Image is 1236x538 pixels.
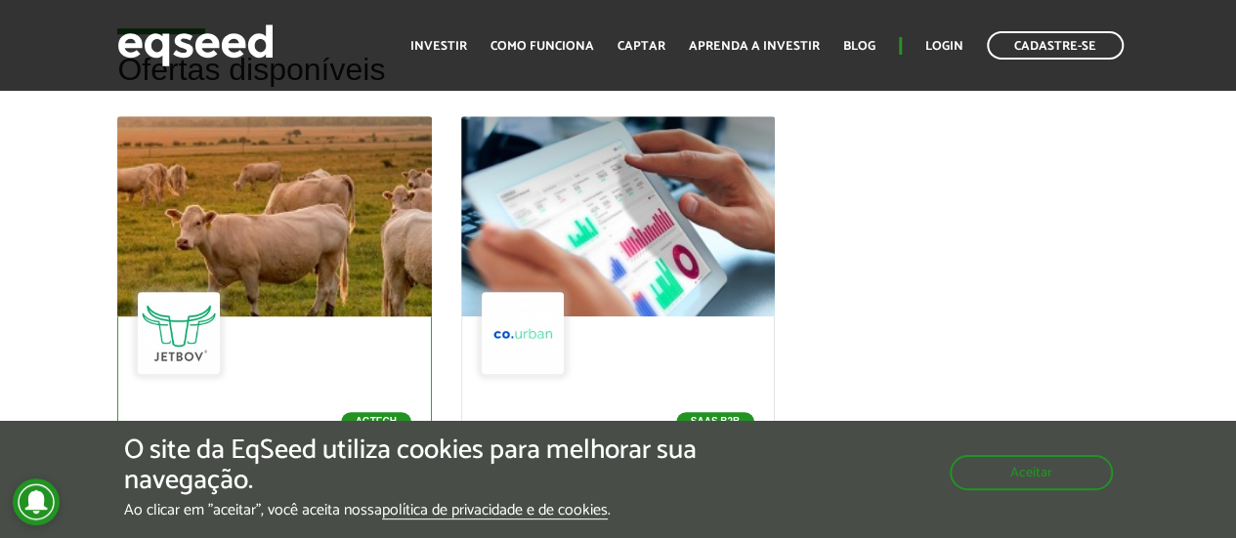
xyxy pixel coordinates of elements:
[124,501,717,519] p: Ao clicar em "aceitar", você aceita nossa .
[117,20,274,71] img: EqSeed
[490,40,594,53] a: Como funciona
[987,31,1124,60] a: Cadastre-se
[689,40,820,53] a: Aprenda a investir
[925,40,963,53] a: Login
[410,40,467,53] a: Investir
[843,40,875,53] a: Blog
[124,435,717,496] h5: O site da EqSeed utiliza cookies para melhorar sua navegação.
[618,40,665,53] a: Captar
[950,455,1113,490] button: Aceitar
[676,412,755,432] p: SaaS B2B
[341,412,411,432] p: Agtech
[382,503,608,519] a: política de privacidade e de cookies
